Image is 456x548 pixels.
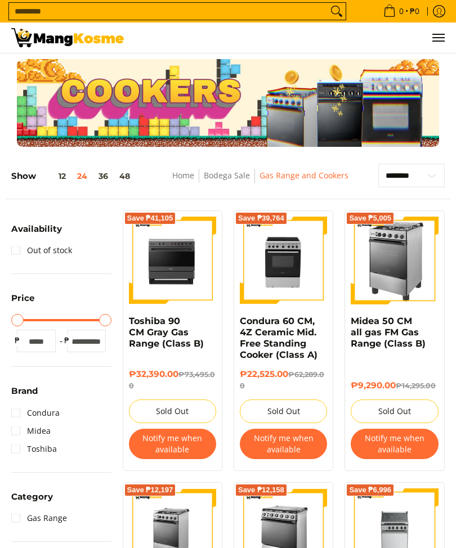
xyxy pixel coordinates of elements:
[11,492,53,509] summary: Open
[349,487,391,493] span: Save ₱6,996
[114,172,136,181] button: 48
[11,492,53,501] span: Category
[349,215,391,222] span: Save ₱5,005
[11,440,57,458] a: Toshiba
[11,387,38,403] summary: Open
[240,217,327,304] img: Condura 60 CM, 4Z Ceramic Mid. Free Standing Cooker (Class A)
[351,316,426,349] a: Midea 50 CM all gas FM Gas Range (Class B)
[129,370,215,390] del: ₱73,495.00
[11,294,35,302] span: Price
[61,335,73,346] span: ₱
[397,7,405,15] span: 0
[127,487,173,493] span: Save ₱12,197
[11,509,67,527] a: Gas Range
[328,3,346,20] button: Search
[129,217,216,304] img: toshiba-90-cm-5-burner-gas-range-gray-full-view-mang-kosme
[129,399,216,423] button: Sold Out
[396,381,436,390] del: ₱14,295.00
[36,172,71,181] button: 12
[238,215,284,222] span: Save ₱39,764
[11,335,23,346] span: ₱
[11,171,136,182] h5: Show
[172,170,194,181] a: Home
[11,241,72,259] a: Out of stock
[127,215,173,222] span: Save ₱41,105
[431,23,445,53] button: Menu
[129,369,216,392] h6: ₱32,390.00
[240,399,327,423] button: Sold Out
[351,399,438,423] button: Sold Out
[204,170,250,181] a: Bodega Sale
[380,5,423,17] span: •
[351,429,438,459] button: Notify me when available
[150,169,371,194] nav: Breadcrumbs
[11,224,62,241] summary: Open
[240,369,327,392] h6: ₱22,525.00
[135,23,445,53] ul: Customer Navigation
[240,370,324,390] del: ₱62,289.00
[240,316,318,360] a: Condura 60 CM, 4Z Ceramic Mid. Free Standing Cooker (Class A)
[135,23,445,53] nav: Main Menu
[408,7,421,15] span: ₱0
[93,172,114,181] button: 36
[11,387,38,395] span: Brand
[11,294,35,311] summary: Open
[238,487,284,493] span: Save ₱12,158
[71,172,93,181] button: 24
[129,429,216,459] button: Notify me when available
[11,224,62,233] span: Availability
[351,380,438,392] h6: ₱9,290.00
[260,170,348,181] a: Gas Range and Cookers
[11,404,60,422] a: Condura
[129,316,204,349] a: Toshiba 90 CM Gray Gas Range (Class B)
[11,422,51,440] a: Midea
[240,429,327,459] button: Notify me when available
[11,28,124,47] img: Gas Cookers &amp; Rangehood l Mang Kosme: Home Appliances Warehouse Sale
[361,217,428,304] img: midea-50cm-4-burner-gas-range-silver-left-side-view-mang-kosme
